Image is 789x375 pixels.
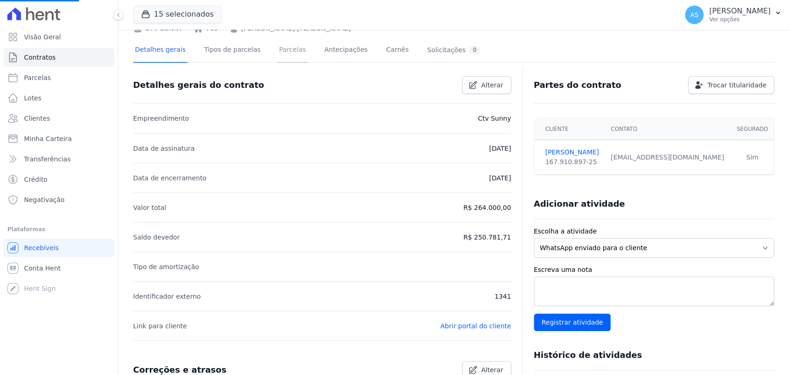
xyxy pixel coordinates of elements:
[731,118,774,140] th: Segurado
[478,113,511,124] p: Ctv Sunny
[202,38,263,63] a: Tipos de parcelas
[133,202,166,213] p: Valor total
[688,76,774,94] a: Trocar titularidade
[24,73,51,82] span: Parcelas
[133,38,188,63] a: Detalhes gerais
[133,291,201,302] p: Identificador externo
[24,53,55,62] span: Contratos
[731,140,774,175] td: Sim
[462,76,511,94] a: Alterar
[4,109,114,128] a: Clientes
[24,134,72,143] span: Minha Carteira
[534,265,774,275] label: Escreva uma nota
[481,80,503,90] span: Alterar
[611,153,725,162] div: [EMAIL_ADDRESS][DOMAIN_NAME]
[534,314,611,331] input: Registrar atividade
[489,172,511,184] p: [DATE]
[427,46,480,55] div: Solicitações
[133,143,195,154] p: Data de assinatura
[545,157,600,167] div: 167.910.897-25
[495,291,511,302] p: 1341
[277,38,308,63] a: Parcelas
[481,365,503,375] span: Alterar
[4,150,114,168] a: Transferências
[707,80,766,90] span: Trocar titularidade
[24,154,71,164] span: Transferências
[4,129,114,148] a: Minha Carteira
[133,172,207,184] p: Data de encerramento
[24,32,61,42] span: Visão Geral
[4,191,114,209] a: Negativação
[24,243,59,252] span: Recebíveis
[440,322,511,330] a: Abrir portal do cliente
[7,224,110,235] div: Plataformas
[469,46,480,55] div: 0
[4,170,114,189] a: Crédito
[323,38,370,63] a: Antecipações
[4,89,114,107] a: Lotes
[709,6,771,16] p: [PERSON_NAME]
[133,6,221,23] button: 15 selecionados
[690,12,698,18] span: AS
[133,80,264,91] h3: Detalhes gerais do contrato
[534,118,606,140] th: Cliente
[24,264,61,273] span: Conta Hent
[133,232,180,243] p: Saldo devedor
[24,175,48,184] span: Crédito
[463,202,511,213] p: R$ 264.000,00
[534,227,774,236] label: Escolha a atividade
[534,198,625,209] h3: Adicionar atividade
[133,113,189,124] p: Empreendimento
[24,93,42,103] span: Lotes
[534,80,622,91] h3: Partes do contrato
[4,259,114,277] a: Conta Hent
[24,114,50,123] span: Clientes
[678,2,789,28] button: AS [PERSON_NAME] Ver opções
[463,232,511,243] p: R$ 250.781,71
[605,118,731,140] th: Contato
[545,148,600,157] a: [PERSON_NAME]
[133,261,199,272] p: Tipo de amortização
[425,38,482,63] a: Solicitações0
[4,68,114,87] a: Parcelas
[709,16,771,23] p: Ver opções
[534,350,642,361] h3: Histórico de atividades
[24,195,65,204] span: Negativação
[133,320,187,332] p: Link para cliente
[489,143,511,154] p: [DATE]
[4,28,114,46] a: Visão Geral
[384,38,410,63] a: Carnês
[4,239,114,257] a: Recebíveis
[4,48,114,67] a: Contratos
